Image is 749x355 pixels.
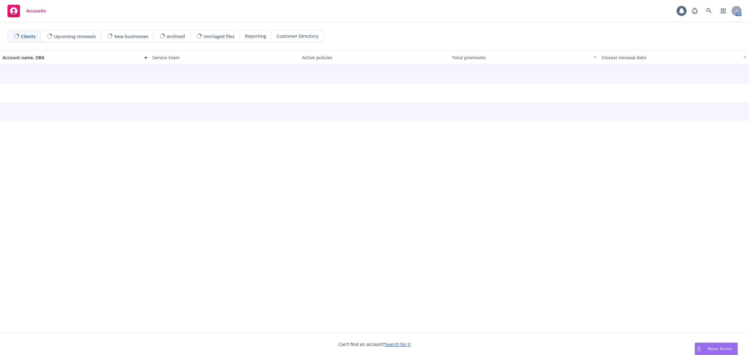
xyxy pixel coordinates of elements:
a: Accounts [5,2,48,20]
a: Report a Bug [688,5,701,17]
button: Total premiums [449,50,599,65]
span: Clients [21,33,36,40]
div: Active policies [302,54,447,61]
span: New businesses [114,33,148,40]
button: Closest renewal date [599,50,749,65]
button: Service team [150,50,300,65]
button: Active policies [300,50,449,65]
span: Reporting [245,33,266,39]
div: Drag to move [695,343,703,355]
span: Untriaged files [203,33,235,40]
span: Accounts [26,8,46,13]
span: Archived [167,33,185,40]
span: Nova Assist [708,346,732,351]
div: Account name, DBA [2,54,140,61]
div: Closest renewal date [602,54,740,61]
button: Nova Assist [695,343,738,355]
a: Switch app [717,5,730,17]
a: Search [703,5,715,17]
span: Upcoming renewals [54,33,96,40]
span: Can't find an account? [339,341,410,348]
div: Total premiums [452,54,590,61]
div: Service team [152,54,297,61]
span: Customer Directory [277,33,319,39]
a: Search for it [385,341,410,347]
